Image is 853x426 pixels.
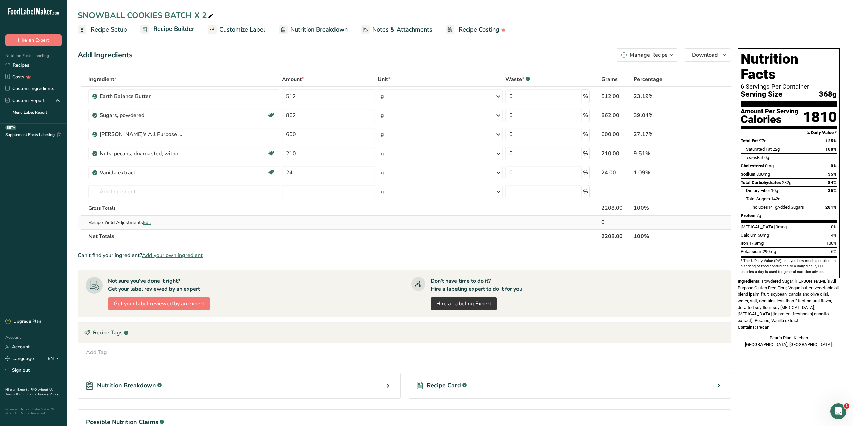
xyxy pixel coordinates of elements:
span: Serving Size [741,90,782,99]
span: Recipe Setup [90,25,127,34]
div: 0 [601,218,631,226]
span: Pecan [757,325,769,330]
span: 142g [771,196,780,201]
span: Recipe Costing [459,25,499,34]
span: Download [692,51,718,59]
span: Get your label reviewed by an expert [114,300,204,308]
span: 100% [826,241,837,246]
h1: Nutrition Facts [741,51,837,82]
span: Edit [143,219,151,226]
div: Calories [741,115,798,124]
iframe: Intercom live chat [830,403,846,419]
div: Don't have time to do it? Hire a labeling expert to do it for you [431,277,522,293]
span: 0g [764,155,769,160]
a: Recipe Setup [78,22,127,37]
div: [PERSON_NAME]'s All Purpose Gluten Free Flour [100,130,183,138]
div: g [381,169,384,177]
span: 17.8mg [749,241,764,246]
div: Upgrade Plan [5,318,41,325]
div: Pearl's Plant Kitchen [GEOGRAPHIC_DATA], [GEOGRAPHIC_DATA]. [738,334,840,348]
a: FAQ . [31,387,39,392]
span: 6% [831,249,837,254]
a: Terms & Conditions . [6,392,38,397]
span: 290mg [763,249,776,254]
div: Custom Report [5,97,45,104]
section: % Daily Value * [741,129,837,137]
span: 7g [756,213,761,218]
span: 1 [844,403,849,409]
span: Add your own ingredient [142,251,203,259]
span: Iron [741,241,748,246]
button: Download [684,48,731,62]
div: 862.00 [601,111,631,119]
span: [MEDICAL_DATA] [741,224,775,229]
span: Ingredient [88,75,117,83]
div: BETA [5,125,16,130]
div: Add Tag [86,348,107,356]
div: g [381,188,384,196]
span: 141g [768,205,777,210]
div: 600.00 [601,130,631,138]
div: Can't find your ingredient? [78,251,731,259]
span: 368g [819,90,837,99]
th: Net Totals [87,229,600,243]
a: Hire an Expert . [5,387,29,392]
span: 0% [831,163,837,168]
span: Notes & Attachments [372,25,432,34]
a: About Us . [5,387,53,397]
div: 2208.00 [601,204,631,212]
div: EN [48,355,62,363]
div: Add Ingredients [78,50,133,61]
span: Saturated Fat [746,147,772,152]
span: 0% [831,224,837,229]
a: Recipe Builder [140,21,194,38]
span: Nutrition Breakdown [97,381,156,390]
span: 800mg [756,172,770,177]
span: Amount [282,75,304,83]
div: Waste [505,75,530,83]
a: Language [5,353,34,364]
div: Nuts, pecans, dry roasted, without salt added [100,149,183,158]
span: 50mg [758,233,769,238]
a: Hire a Labeling Expert [431,297,497,310]
span: Total Fat [741,138,758,143]
span: Sodium [741,172,755,177]
input: Add Ingredient [88,185,279,198]
span: 125% [825,138,837,143]
span: Dietary Fiber [746,188,770,193]
div: 24.00 [601,169,631,177]
span: Recipe Card [427,381,461,390]
div: g [381,111,384,119]
span: 4% [831,233,837,238]
div: Manage Recipe [630,51,668,59]
div: g [381,149,384,158]
th: 2208.00 [600,229,632,243]
span: Grams [601,75,618,83]
span: 108% [825,147,837,152]
div: SNOWBALL COOKIES BATCH X 2 [78,9,215,21]
span: 0mcg [776,224,787,229]
span: Cholesterol [741,163,764,168]
div: Recipe Tags [78,323,731,343]
span: Contains: [738,325,756,330]
div: Vanilla extract [100,169,183,177]
span: 232g [782,180,791,185]
span: Includes Added Sugars [751,205,804,210]
div: Sugars, powdered [100,111,183,119]
span: Total Carbohydrates [741,180,781,185]
span: Nutrition Breakdown [290,25,348,34]
div: Earth Balance Butter [100,92,183,100]
div: 1.09% [634,169,695,177]
span: 36% [828,188,837,193]
div: Amount Per Serving [741,108,798,115]
div: 27.17% [634,130,695,138]
span: Recipe Builder [153,24,194,34]
section: * The % Daily Value (DV) tells you how much a nutrient in a serving of food contributes to a dail... [741,258,837,275]
span: Unit [378,75,390,83]
span: Powdered Sugar, [PERSON_NAME]'s All Purpose Gluten Free Flour, Vegan butter (vegetable oil blend ... [738,279,839,323]
span: 84% [828,180,837,185]
span: Protein [741,213,755,218]
a: Notes & Attachments [361,22,432,37]
div: 100% [634,204,695,212]
div: 39.04% [634,111,695,119]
